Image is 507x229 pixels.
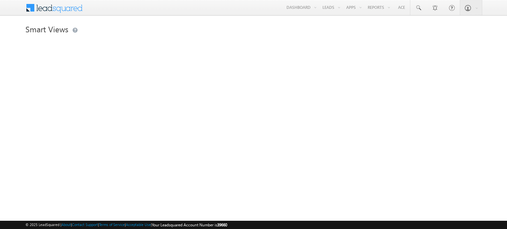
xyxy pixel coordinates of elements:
[152,222,227,227] span: Your Leadsquared Account Number is
[25,24,68,34] span: Smart Views
[25,222,227,228] span: © 2025 LeadSquared | | | | |
[61,222,71,227] a: About
[72,222,98,227] a: Contact Support
[99,222,125,227] a: Terms of Service
[126,222,151,227] a: Acceptable Use
[217,222,227,227] span: 39660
